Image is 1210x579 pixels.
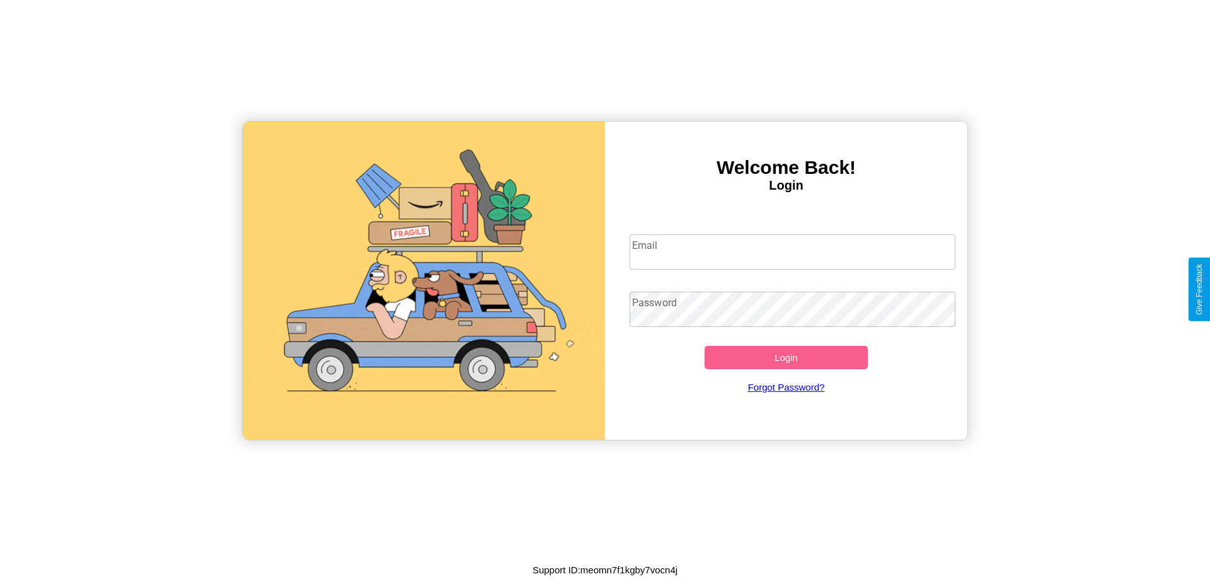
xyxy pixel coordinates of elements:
[243,122,605,440] img: gif
[533,561,677,578] p: Support ID: meomn7f1kgby7vocn4j
[623,369,950,405] a: Forgot Password?
[705,346,868,369] button: Login
[605,178,967,193] h4: Login
[1195,264,1204,315] div: Give Feedback
[605,157,967,178] h3: Welcome Back!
